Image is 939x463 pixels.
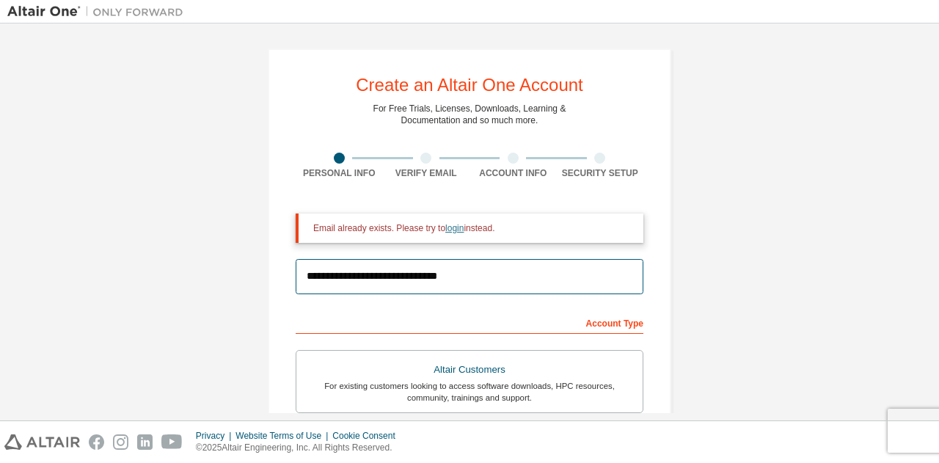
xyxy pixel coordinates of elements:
div: Verify Email [383,167,470,179]
div: Personal Info [296,167,383,179]
img: youtube.svg [161,434,183,450]
div: Account Type [296,310,643,334]
img: linkedin.svg [137,434,153,450]
div: Cookie Consent [332,430,403,442]
img: altair_logo.svg [4,434,80,450]
img: instagram.svg [113,434,128,450]
img: Altair One [7,4,191,19]
a: login [445,223,464,233]
p: © 2025 Altair Engineering, Inc. All Rights Reserved. [196,442,404,454]
img: facebook.svg [89,434,104,450]
div: Security Setup [557,167,644,179]
div: For existing customers looking to access software downloads, HPC resources, community, trainings ... [305,380,634,404]
div: Create an Altair One Account [356,76,583,94]
div: Altair Customers [305,360,634,380]
div: For Free Trials, Licenses, Downloads, Learning & Documentation and so much more. [373,103,566,126]
div: Email already exists. Please try to instead. [313,222,632,234]
div: Website Terms of Use [235,430,332,442]
div: Account Info [469,167,557,179]
div: Privacy [196,430,235,442]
